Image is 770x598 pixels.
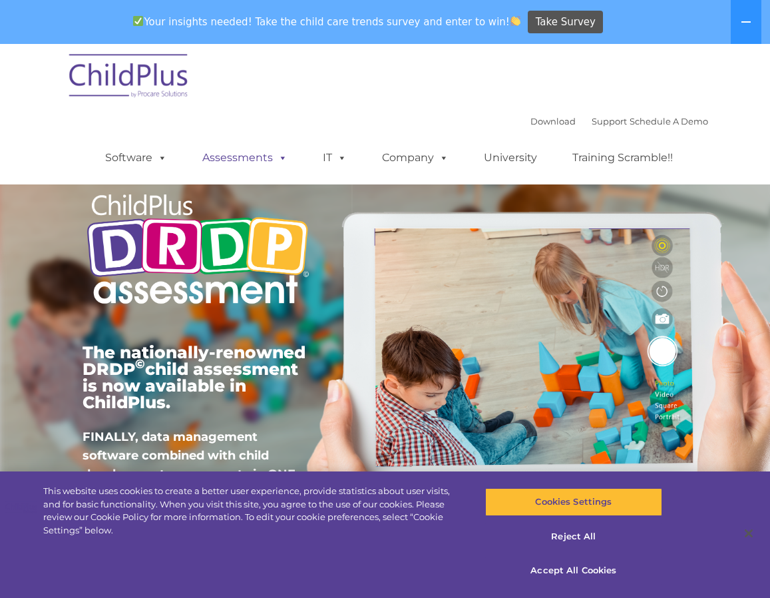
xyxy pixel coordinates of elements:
[133,16,143,26] img: ✅
[63,45,196,111] img: ChildPlus by Procare Solutions
[189,145,301,171] a: Assessments
[528,11,603,34] a: Take Survey
[530,116,576,127] a: Download
[485,557,662,585] button: Accept All Cookies
[471,145,550,171] a: University
[83,180,313,321] img: Copyright - DRDP Logo Light
[485,523,662,551] button: Reject All
[83,430,295,500] span: FINALLY, data management software combined with child development assessments in ONE POWERFUL sys...
[630,116,708,127] a: Schedule A Demo
[510,16,520,26] img: 👏
[309,145,360,171] a: IT
[135,356,145,372] sup: ©
[485,488,662,516] button: Cookies Settings
[43,485,462,537] div: This website uses cookies to create a better user experience, provide statistics about user visit...
[592,116,627,127] a: Support
[128,9,526,35] span: Your insights needed! Take the child care trends survey and enter to win!
[734,519,763,548] button: Close
[83,342,305,412] span: The nationally-renowned DRDP child assessment is now available in ChildPlus.
[369,145,462,171] a: Company
[92,145,180,171] a: Software
[536,11,596,34] span: Take Survey
[530,116,708,127] font: |
[559,145,686,171] a: Training Scramble!!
